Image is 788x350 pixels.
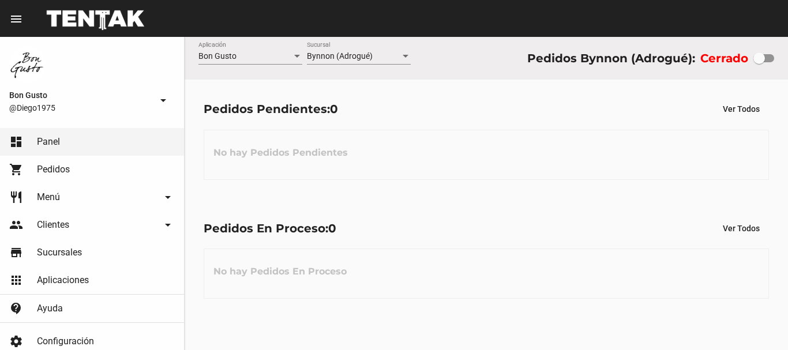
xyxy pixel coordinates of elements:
[9,102,152,114] span: @Diego1975
[723,104,760,114] span: Ver Todos
[700,49,748,67] label: Cerrado
[204,254,356,289] h3: No hay Pedidos En Proceso
[37,219,69,231] span: Clientes
[161,190,175,204] mat-icon: arrow_drop_down
[204,136,357,170] h3: No hay Pedidos Pendientes
[328,221,336,235] span: 0
[37,191,60,203] span: Menú
[204,219,336,238] div: Pedidos En Proceso:
[204,100,338,118] div: Pedidos Pendientes:
[9,218,23,232] mat-icon: people
[9,302,23,315] mat-icon: contact_support
[156,93,170,107] mat-icon: arrow_drop_down
[714,99,769,119] button: Ver Todos
[9,334,23,348] mat-icon: settings
[9,88,152,102] span: Bon Gusto
[723,224,760,233] span: Ver Todos
[9,46,46,83] img: 8570adf9-ca52-4367-b116-ae09c64cf26e.jpg
[9,246,23,259] mat-icon: store
[9,12,23,26] mat-icon: menu
[307,51,373,61] span: Bynnon (Adrogué)
[330,102,338,116] span: 0
[714,218,769,239] button: Ver Todos
[37,247,82,258] span: Sucursales
[37,136,60,148] span: Panel
[37,274,89,286] span: Aplicaciones
[161,218,175,232] mat-icon: arrow_drop_down
[37,336,94,347] span: Configuración
[37,164,70,175] span: Pedidos
[9,273,23,287] mat-icon: apps
[198,51,237,61] span: Bon Gusto
[9,135,23,149] mat-icon: dashboard
[9,163,23,176] mat-icon: shopping_cart
[527,49,695,67] div: Pedidos Bynnon (Adrogué):
[9,190,23,204] mat-icon: restaurant
[37,303,63,314] span: Ayuda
